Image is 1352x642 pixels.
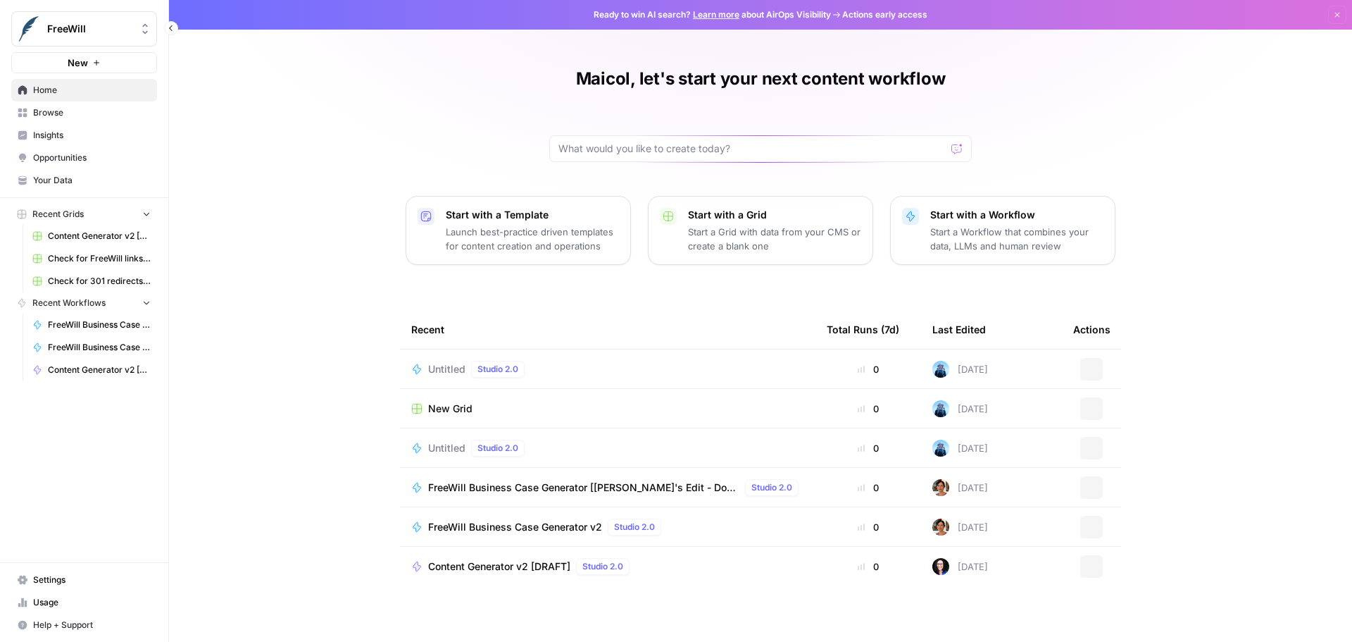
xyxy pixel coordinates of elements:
[11,204,157,225] button: Recent Grids
[33,106,151,119] span: Browse
[932,361,949,378] img: 8b0o61f2bnlbq1xhh7yx6aw3qno9
[33,596,151,609] span: Usage
[26,336,157,359] a: FreeWill Business Case Generator v2
[930,208,1103,222] p: Start with a Workflow
[477,442,518,455] span: Studio 2.0
[26,270,157,292] a: Check for 301 redirects on page Grid
[11,591,157,614] a: Usage
[411,479,804,496] a: FreeWill Business Case Generator [[PERSON_NAME]'s Edit - Do Not Use]Studio 2.0
[33,129,151,142] span: Insights
[932,400,988,417] div: [DATE]
[48,341,151,354] span: FreeWill Business Case Generator v2
[594,8,831,21] span: Ready to win AI search? about AirOps Visibility
[406,196,631,265] button: Start with a TemplateLaunch best-practice driven templates for content creation and operations
[827,441,910,455] div: 0
[11,292,157,314] button: Recent Workflows
[68,56,88,70] span: New
[411,519,804,536] a: FreeWill Business Case Generator v2Studio 2.0
[11,614,157,636] button: Help + Support
[693,9,739,20] a: Learn more
[827,310,899,349] div: Total Runs (7d)
[33,174,151,187] span: Your Data
[558,142,946,156] input: What would you like to create today?
[477,363,518,376] span: Studio 2.0
[614,521,655,533] span: Studio 2.0
[11,11,157,47] button: Workspace: FreeWill
[932,479,988,496] div: [DATE]
[11,79,157,101] a: Home
[428,560,570,574] span: Content Generator v2 [DRAFT]
[16,16,42,42] img: FreeWill Logo
[932,519,949,536] img: tqfto6xzj03xihz2u5tjniycm4e3
[827,481,910,495] div: 0
[11,52,157,73] button: New
[648,196,873,265] button: Start with a GridStart a Grid with data from your CMS or create a blank one
[932,558,988,575] div: [DATE]
[411,440,804,457] a: UntitledStudio 2.0
[26,359,157,381] a: Content Generator v2 [DRAFT]
[932,310,986,349] div: Last Edited
[33,152,151,164] span: Opportunities
[33,574,151,586] span: Settings
[33,84,151,97] span: Home
[688,225,861,253] p: Start a Grid with data from your CMS or create a blank one
[428,362,465,376] span: Untitled
[932,558,949,575] img: qbv1ulvrwtta9e8z8l6qv22o0bxd
[842,8,927,21] span: Actions early access
[428,520,602,534] span: FreeWill Business Case Generator v2
[932,361,988,378] div: [DATE]
[827,520,910,534] div: 0
[930,225,1103,253] p: Start a Workflow that combines your data, LLMs and human review
[11,147,157,169] a: Opportunities
[11,124,157,147] a: Insights
[48,319,151,331] span: FreeWill Business Case Generator [[PERSON_NAME]'s Edit - Do Not Use]
[827,362,910,376] div: 0
[33,619,151,631] span: Help + Support
[48,252,151,265] span: Check for FreeWill links on partner's external website
[582,560,623,573] span: Studio 2.0
[446,208,619,222] p: Start with a Template
[1073,310,1110,349] div: Actions
[576,68,946,90] h1: Maicol, let's start your next content workflow
[32,208,84,221] span: Recent Grids
[932,519,988,536] div: [DATE]
[26,225,157,247] a: Content Generator v2 [DRAFT] Test
[932,400,949,417] img: 8b0o61f2bnlbq1xhh7yx6aw3qno9
[47,22,132,36] span: FreeWill
[32,297,106,309] span: Recent Workflows
[11,569,157,591] a: Settings
[827,402,910,416] div: 0
[428,481,739,495] span: FreeWill Business Case Generator [[PERSON_NAME]'s Edit - Do Not Use]
[827,560,910,574] div: 0
[26,314,157,336] a: FreeWill Business Case Generator [[PERSON_NAME]'s Edit - Do Not Use]
[48,275,151,288] span: Check for 301 redirects on page Grid
[890,196,1115,265] button: Start with a WorkflowStart a Workflow that combines your data, LLMs and human review
[428,441,465,455] span: Untitled
[411,310,804,349] div: Recent
[11,101,157,124] a: Browse
[428,402,472,416] span: New Grid
[411,558,804,575] a: Content Generator v2 [DRAFT]Studio 2.0
[751,481,792,494] span: Studio 2.0
[26,247,157,270] a: Check for FreeWill links on partner's external website
[932,440,949,457] img: 8b0o61f2bnlbq1xhh7yx6aw3qno9
[48,364,151,376] span: Content Generator v2 [DRAFT]
[48,230,151,242] span: Content Generator v2 [DRAFT] Test
[932,479,949,496] img: tqfto6xzj03xihz2u5tjniycm4e3
[932,440,988,457] div: [DATE]
[411,361,804,378] a: UntitledStudio 2.0
[446,225,619,253] p: Launch best-practice driven templates for content creation and operations
[11,169,157,192] a: Your Data
[688,208,861,222] p: Start with a Grid
[411,402,804,416] a: New Grid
